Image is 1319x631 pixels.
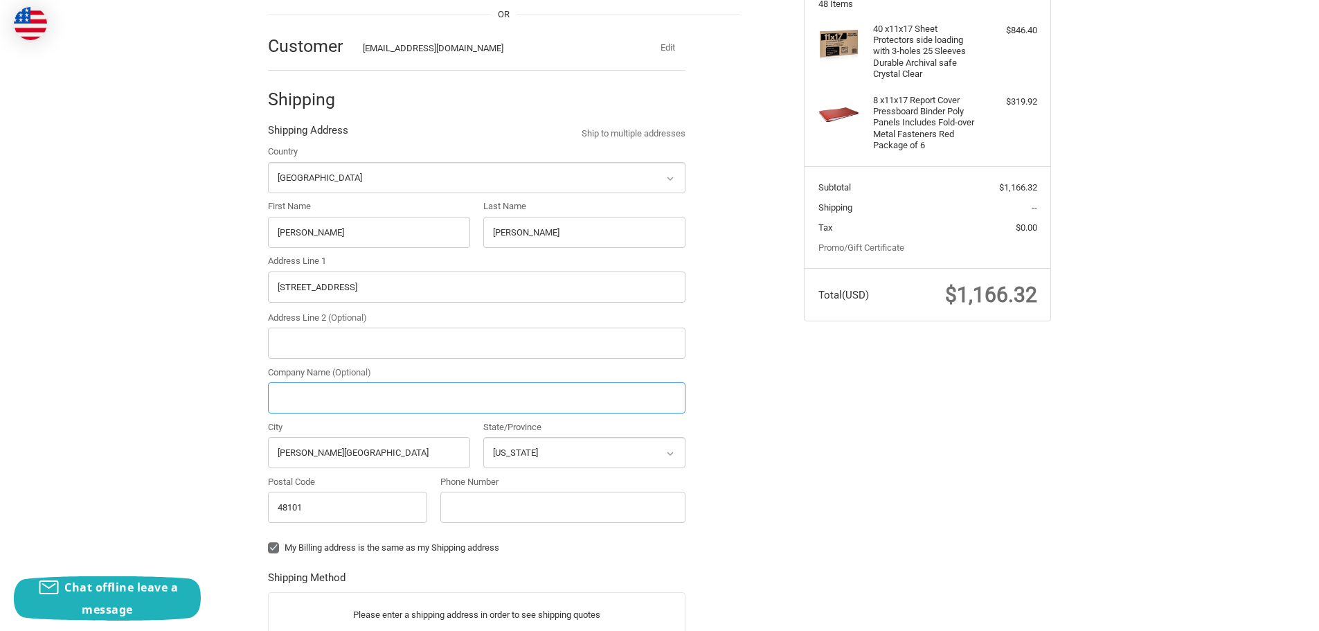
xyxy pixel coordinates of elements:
[268,570,346,592] legend: Shipping Method
[440,475,685,489] label: Phone Number
[268,311,685,325] label: Address Line 2
[818,222,832,233] span: Tax
[1032,202,1037,213] span: --
[818,289,869,301] span: Total (USD)
[14,576,201,621] button: Chat offline leave a message
[268,420,470,434] label: City
[982,95,1037,109] div: $319.92
[818,182,851,193] span: Subtotal
[982,24,1037,37] div: $846.40
[268,366,685,380] label: Company Name
[64,580,178,617] span: Chat offline leave a message
[873,95,979,151] h4: 8 x 11x17 Report Cover Pressboard Binder Poly Panels Includes Fold-over Metal Fasteners Red Packa...
[873,24,979,80] h4: 40 x 11x17 Sheet Protectors side loading with 3-holes 25 Sleeves Durable Archival safe Crystal Clear
[269,601,685,628] p: Please enter a shipping address in order to see shipping quotes
[14,7,47,40] img: duty and tax information for United States
[328,312,367,323] small: (Optional)
[483,199,685,213] label: Last Name
[332,367,371,377] small: (Optional)
[1016,222,1037,233] span: $0.00
[268,475,427,489] label: Postal Code
[268,199,470,213] label: First Name
[268,89,349,110] h2: Shipping
[491,8,517,21] span: OR
[268,254,685,268] label: Address Line 1
[363,42,623,55] div: [EMAIL_ADDRESS][DOMAIN_NAME]
[818,242,904,253] a: Promo/Gift Certificate
[483,420,685,434] label: State/Province
[268,145,685,159] label: Country
[268,542,685,553] label: My Billing address is the same as my Shipping address
[582,127,685,141] a: Ship to multiple addresses
[268,35,349,57] h2: Customer
[945,283,1037,307] span: $1,166.32
[818,202,852,213] span: Shipping
[999,182,1037,193] span: $1,166.32
[268,123,348,145] legend: Shipping Address
[649,38,685,57] button: Edit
